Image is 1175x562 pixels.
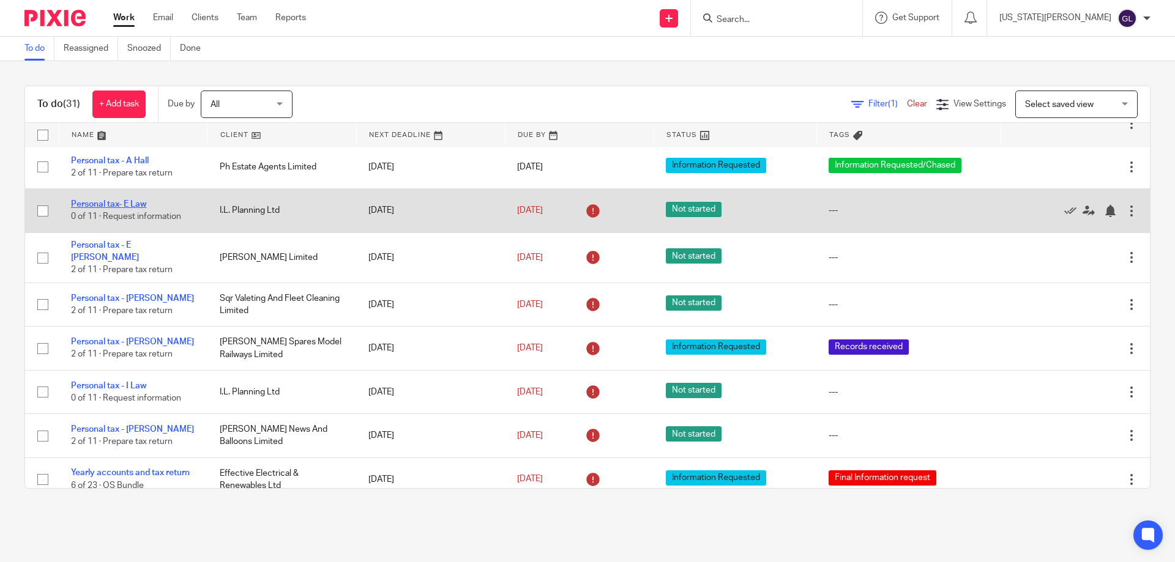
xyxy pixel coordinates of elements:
td: [DATE] [356,232,505,283]
span: Information Requested/Chased [829,158,961,173]
div: --- [829,251,989,264]
span: [DATE] [517,206,543,215]
span: 0 of 11 · Request information [71,394,181,402]
a: Personal tax - [PERSON_NAME] [71,425,194,434]
td: I.L. Planning Ltd [207,370,356,413]
span: Information Requested [666,470,766,486]
span: Information Requested [666,339,766,355]
span: Not started [666,383,722,398]
input: Search [715,15,826,26]
a: + Add task [92,91,146,118]
span: (1) [888,100,898,108]
span: 2 of 11 · Prepare tax return [71,306,173,315]
td: [DATE] [356,327,505,370]
a: Clear [907,100,927,108]
td: [DATE] [356,283,505,326]
a: Personal tax - E [PERSON_NAME] [71,241,139,262]
a: Team [237,12,257,24]
p: [US_STATE][PERSON_NAME] [999,12,1111,24]
a: Done [180,37,210,61]
span: All [211,100,220,109]
td: [DATE] [356,189,505,232]
span: [DATE] [517,163,543,171]
td: Sqr Valeting And Fleet Cleaning Limited [207,283,356,326]
td: [DATE] [356,370,505,413]
a: Reports [275,12,306,24]
p: Due by [168,98,195,110]
span: [DATE] [517,300,543,309]
span: [DATE] [517,388,543,396]
a: Reassigned [64,37,118,61]
span: Filter [868,100,907,108]
a: Snoozed [127,37,171,61]
span: (31) [63,99,80,109]
span: Tags [829,131,850,138]
div: --- [829,429,989,442]
span: 0 of 11 · Request information [71,213,181,221]
a: Personal tax - A Hall [71,157,149,165]
div: --- [829,204,989,216]
span: [DATE] [517,475,543,484]
a: Email [153,12,173,24]
span: 2 of 11 · Prepare tax return [71,350,173,359]
div: --- [829,386,989,398]
td: [PERSON_NAME] Spares Model Railways Limited [207,327,356,370]
td: [PERSON_NAME] News And Balloons Limited [207,414,356,457]
a: Clients [192,12,218,24]
a: Personal tax - [PERSON_NAME] [71,294,194,303]
span: Not started [666,426,722,442]
span: Records received [829,339,909,355]
a: Personal tax- E Law [71,200,146,209]
a: To do [24,37,54,61]
span: View Settings [953,100,1006,108]
a: Personal tax - [PERSON_NAME] [71,338,194,346]
span: [DATE] [517,431,543,440]
a: Yearly accounts and tax return [71,468,190,477]
span: Not started [666,248,722,264]
td: [DATE] [356,457,505,501]
span: 2 of 11 · Prepare tax return [71,266,173,275]
span: Information Requested [666,158,766,173]
div: --- [829,298,989,311]
img: svg%3E [1117,9,1137,28]
td: I.L. Planning Ltd [207,189,356,232]
a: Mark as done [1064,204,1083,216]
img: Pixie [24,10,86,26]
h1: To do [37,98,80,111]
a: Personal tax - I Law [71,382,146,390]
td: [PERSON_NAME] Limited [207,232,356,283]
td: [DATE] [356,414,505,457]
span: 6 of 23 · OS Bundle [71,481,144,490]
td: Effective Electrical & Renewables Ltd [207,457,356,501]
a: Work [113,12,135,24]
td: [DATE] [356,145,505,188]
span: 2 of 11 · Prepare tax return [71,169,173,177]
span: Final Information request [829,470,936,486]
span: [DATE] [517,344,543,352]
span: Not started [666,295,722,311]
span: Not started [666,202,722,217]
span: [DATE] [517,253,543,262]
span: 2 of 11 · Prepare tax return [71,438,173,446]
span: Get Support [892,13,939,22]
td: Ph Estate Agents Limited [207,145,356,188]
span: Select saved view [1025,100,1094,109]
